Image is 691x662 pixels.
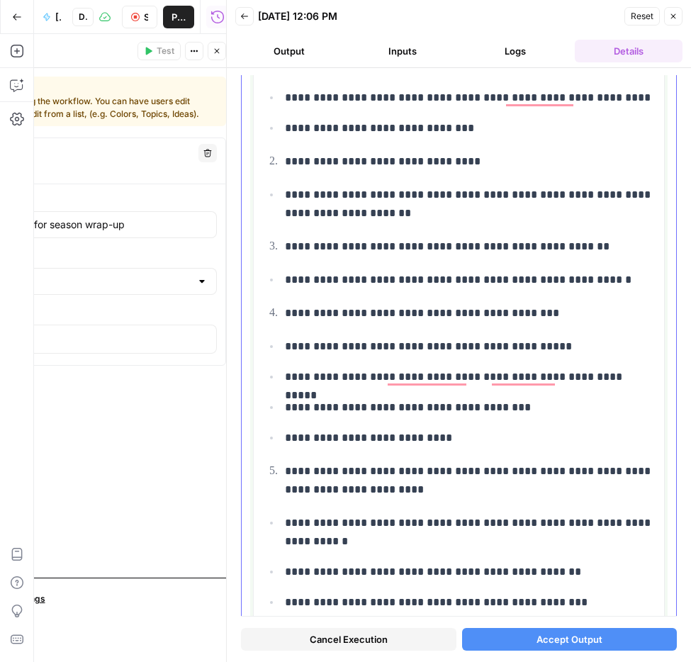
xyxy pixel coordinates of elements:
[55,10,61,24] span: [Podcast] Identify Season Quotes & Topics
[462,40,570,62] button: Logs
[79,11,87,23] span: Draft
[310,632,388,646] span: Cancel Execution
[34,6,69,28] button: [Podcast] Identify Season Quotes & Topics
[235,40,343,62] button: Output
[624,7,660,26] button: Reset
[157,45,174,57] span: Test
[241,628,456,651] button: Cancel Execution
[137,42,181,60] button: Test
[575,40,682,62] button: Details
[536,632,602,646] span: Accept Output
[631,10,653,23] span: Reset
[122,6,157,28] button: Stop Run
[172,10,186,24] span: Publish
[349,40,456,62] button: Inputs
[144,10,148,24] span: Stop Run
[163,6,194,28] button: Publish
[462,628,678,651] button: Accept Output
